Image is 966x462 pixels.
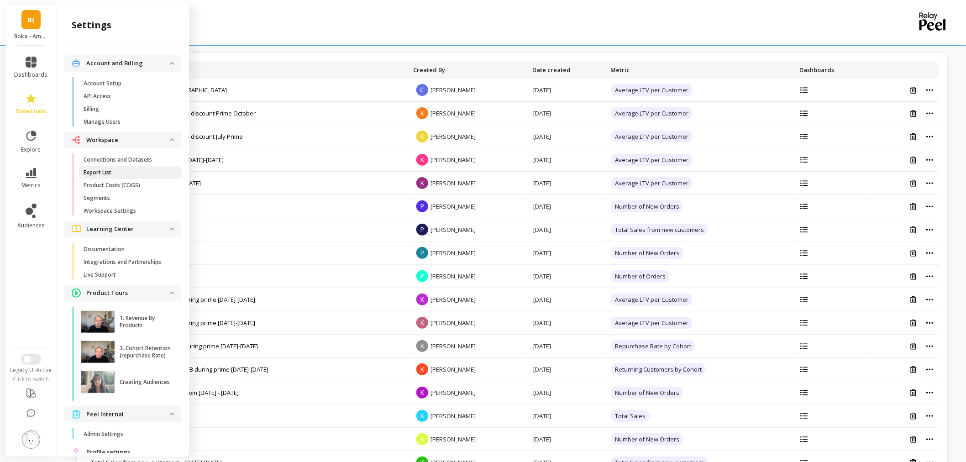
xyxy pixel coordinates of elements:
[72,225,81,233] img: navigation item icon
[611,224,708,236] span: Total Sales from new customers
[84,271,116,278] p: Live Support
[416,363,428,375] span: K
[120,315,171,329] p: 1. Revenue By Products
[430,388,476,397] span: [PERSON_NAME]
[72,448,81,457] img: navigation item icon
[430,202,476,210] span: [PERSON_NAME]
[86,410,170,419] p: Peel Internal
[416,84,428,96] span: C
[416,247,428,259] span: P
[84,105,99,113] p: Billing
[84,182,140,189] p: Product Costs (COGS)
[528,288,606,311] td: [DATE]
[84,93,111,100] p: API Access
[611,200,683,212] span: Number of New Orders
[611,363,705,375] span: Returning Customers by Cohort
[611,177,692,189] span: Average LTV per Customer
[27,15,35,25] span: B(
[84,169,111,176] p: Export List
[5,376,57,383] div: Click to switch
[611,247,683,259] span: Number of New Orders
[416,270,428,282] span: P
[430,272,476,280] span: [PERSON_NAME]
[86,136,170,145] p: Workspace
[72,19,111,31] h2: settings
[430,132,476,141] span: [PERSON_NAME]
[416,224,428,236] span: P
[416,177,428,189] span: K
[528,125,606,148] td: [DATE]
[84,207,136,215] p: Workspace Settings
[170,62,174,65] img: down caret icon
[611,317,692,329] span: Average LTV per Customer
[15,71,48,79] span: dashboards
[528,428,606,451] td: [DATE]
[416,410,428,422] span: K
[430,226,476,234] span: [PERSON_NAME]
[86,289,170,298] p: Product Tours
[430,179,476,187] span: [PERSON_NAME]
[528,61,606,79] th: Toggle SortBy
[606,61,795,79] th: Toggle SortBy
[416,317,428,329] span: K
[120,345,171,359] p: 3. Cohort Retention (repurchase Rate)
[430,412,476,420] span: [PERSON_NAME]
[21,354,41,365] button: Switch to New UI
[611,387,683,399] span: Number of New Orders
[86,448,130,457] span: Profile settings
[528,381,606,404] td: [DATE]
[72,410,81,419] img: navigation item icon
[611,340,695,352] span: Repurchase Rate by Cohort
[120,378,170,386] p: Creating Audiences
[86,59,170,68] p: Account and Billing
[528,335,606,358] td: [DATE]
[72,136,81,144] img: navigation item icon
[430,156,476,164] span: [PERSON_NAME]
[528,311,606,335] td: [DATE]
[430,295,476,304] span: [PERSON_NAME]
[84,246,125,253] p: Documentation
[528,195,606,218] td: [DATE]
[611,410,649,422] span: Total Sales
[170,292,174,294] img: down caret icon
[528,358,606,381] td: [DATE]
[22,430,40,449] img: profile picture
[795,61,867,79] th: Dashboards
[611,433,683,445] span: Number of New Orders
[84,194,110,202] p: Segments
[430,86,476,94] span: [PERSON_NAME]
[84,80,121,87] p: Account Setup
[16,108,46,115] span: essentials
[416,154,428,166] span: K
[528,148,606,172] td: [DATE]
[416,294,428,305] span: K
[84,156,152,163] p: Connections and Datasets
[611,107,692,119] span: Average LTV per Customer
[430,249,476,257] span: [PERSON_NAME]
[430,342,476,350] span: [PERSON_NAME]
[416,387,428,399] span: K
[416,433,428,445] span: K
[611,294,692,305] span: Average LTV per Customer
[5,367,57,374] div: Legacy UI Active
[170,138,174,141] img: down caret icon
[21,182,41,189] span: metrics
[416,340,428,352] span: K
[430,435,476,443] span: [PERSON_NAME]
[416,107,428,119] span: K
[84,258,161,266] p: Integrations and Partnerships
[528,241,606,265] td: [DATE]
[528,102,606,125] td: [DATE]
[409,61,528,79] th: Toggle SortBy
[85,61,409,79] th: Toggle SortBy
[170,228,174,231] img: down caret icon
[17,222,45,229] span: audiences
[528,172,606,195] td: [DATE]
[21,146,41,153] span: explore
[611,84,692,96] span: Average LTV per Customer
[15,33,48,40] p: Boka - Amazon (Essor)
[611,131,692,142] span: Average LTV per Customer
[86,225,170,234] p: Learning Center
[528,79,606,102] td: [DATE]
[72,289,81,298] img: navigation item icon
